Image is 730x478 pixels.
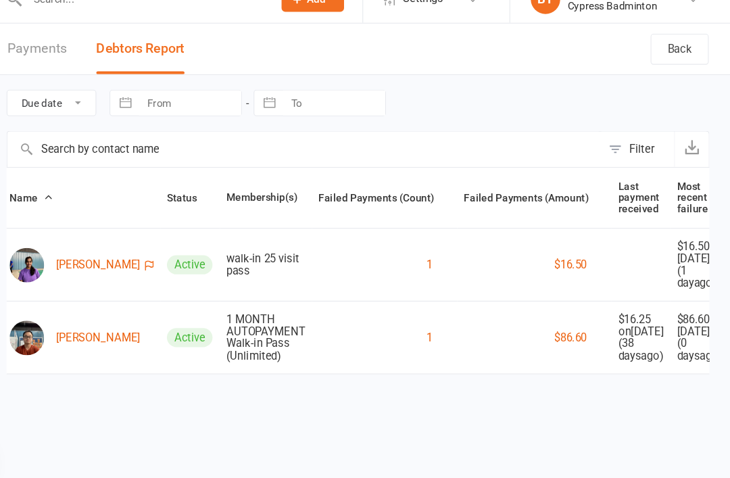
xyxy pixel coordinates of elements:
[15,69,45,99] a: Dashboard
[15,191,45,221] a: Reports
[15,373,45,404] a: Assessments
[581,22,663,34] div: Cypress Badminton
[351,199,473,210] span: Failed Payments (Count)
[675,177,729,233] th: Most recent failure
[485,197,615,213] button: Failed Payments (Amount)
[15,130,45,160] a: Calendar
[212,199,255,210] span: Status
[68,197,108,213] button: Name
[612,144,679,176] button: Filter
[657,54,710,82] a: Back
[14,432,46,464] div: Open Intercom Messenger
[351,197,473,213] button: Failed Payments (Count)
[187,106,281,129] input: From
[66,45,120,91] a: Payments
[581,10,663,22] div: [PERSON_NAME]
[627,333,669,356] div: ( 38 days ago)
[212,325,254,342] div: Active
[15,282,45,312] a: Product Sales
[212,258,254,275] div: Active
[681,333,723,356] div: ( 0 days ago)
[637,152,660,168] div: Filter
[68,318,188,350] a: Khoa Truong[PERSON_NAME]
[568,258,598,274] button: $16.50
[68,251,188,283] a: Sandeepika Enagaluru[PERSON_NAME]
[267,311,339,356] div: 1 MONTH AUTOPAYMENT Walk-in Pass (Unlimited)
[267,256,339,278] div: walk-in 25 visit pass
[66,144,612,176] input: Search by contact name
[68,251,99,283] img: Sandeepika Enagaluru
[261,177,345,233] th: Membership(s)
[68,318,99,350] img: Khoa Truong
[319,106,413,129] input: To
[15,160,45,191] a: Payments
[627,311,669,333] div: $16.25 on [DATE]
[681,266,723,289] div: ( 1 day ago)
[429,7,466,37] span: Settings
[451,325,456,341] button: 1
[15,99,45,130] a: People
[147,45,228,91] button: Debtors Report
[547,9,574,36] div: BT
[80,13,300,32] input: Search...
[341,17,358,28] span: Add
[451,258,456,274] button: 1
[568,325,598,341] button: $86.60
[318,11,375,34] button: Add
[212,197,255,213] button: Status
[621,177,675,233] th: Last payment received
[681,311,723,333] div: $86.60 on [DATE]
[485,199,615,210] span: Failed Payments (Amount)
[681,244,723,266] div: $16.50 on [DATE]
[68,199,108,210] span: Name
